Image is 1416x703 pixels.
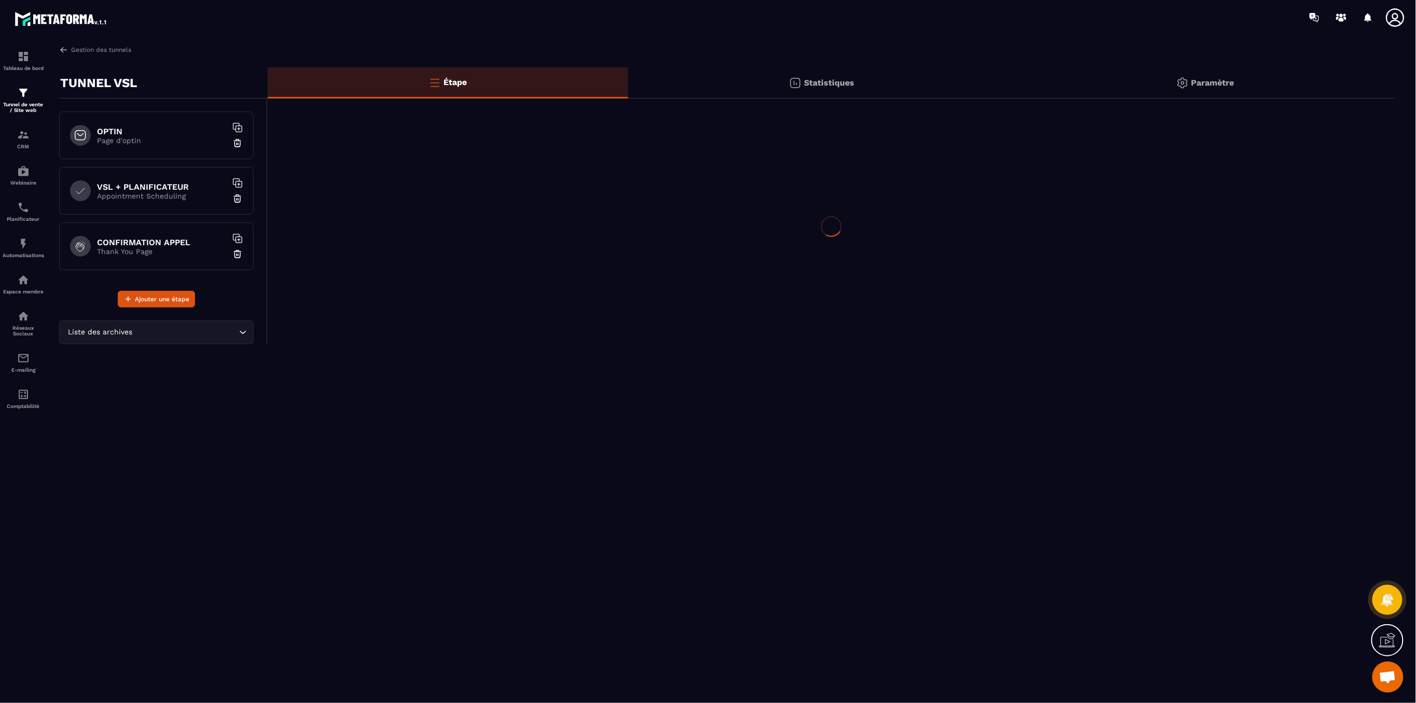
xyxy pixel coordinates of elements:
[3,403,44,409] p: Comptabilité
[3,121,44,157] a: formationformationCRM
[3,289,44,294] p: Espace membre
[804,78,854,88] p: Statistiques
[3,180,44,186] p: Webinaire
[232,193,243,204] img: trash
[97,136,227,145] p: Page d'optin
[3,325,44,336] p: Réseaux Sociaux
[59,320,254,344] div: Search for option
[3,344,44,381] a: emailemailE-mailing
[3,252,44,258] p: Automatisations
[135,294,189,304] span: Ajouter une étape
[118,291,195,307] button: Ajouter une étape
[3,79,44,121] a: formationformationTunnel de vente / Site web
[17,50,30,63] img: formation
[97,126,227,136] h6: OPTIN
[428,76,441,89] img: bars-o.4a397970.svg
[3,367,44,373] p: E-mailing
[3,193,44,230] a: schedulerschedulerPlanificateur
[17,352,30,364] img: email
[3,157,44,193] a: automationsautomationsWebinaire
[97,247,227,256] p: Thank You Page
[1176,77,1189,89] img: setting-gr.5f69749f.svg
[3,102,44,113] p: Tunnel de vente / Site web
[1372,662,1404,693] a: Mở cuộc trò chuyện
[1191,78,1234,88] p: Paramètre
[15,9,108,28] img: logo
[17,310,30,322] img: social-network
[232,138,243,148] img: trash
[17,129,30,141] img: formation
[443,77,467,87] p: Étape
[17,201,30,214] img: scheduler
[66,327,135,338] span: Liste des archives
[97,237,227,247] h6: CONFIRMATION APPEL
[60,73,137,93] p: TUNNEL VSL
[3,302,44,344] a: social-networksocial-networkRéseaux Sociaux
[17,388,30,401] img: accountant
[97,192,227,200] p: Appointment Scheduling
[17,87,30,99] img: formation
[789,77,801,89] img: stats.20deebd0.svg
[3,230,44,266] a: automationsautomationsAutomatisations
[17,274,30,286] img: automations
[3,43,44,79] a: formationformationTableau de bord
[97,182,227,192] h6: VSL + PLANIFICATEUR
[3,65,44,71] p: Tableau de bord
[3,144,44,149] p: CRM
[59,45,131,54] a: Gestion des tunnels
[3,266,44,302] a: automationsautomationsEspace membre
[59,45,68,54] img: arrow
[17,165,30,177] img: automations
[3,381,44,417] a: accountantaccountantComptabilité
[232,249,243,259] img: trash
[135,327,237,338] input: Search for option
[17,237,30,250] img: automations
[3,216,44,222] p: Planificateur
